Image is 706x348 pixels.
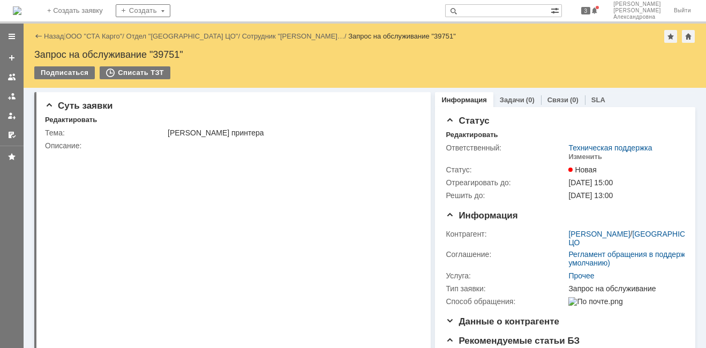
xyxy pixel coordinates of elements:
[446,116,489,126] span: Статус
[446,210,517,221] span: Информация
[526,96,535,104] div: (0)
[45,128,166,137] div: Тема:
[446,165,566,174] div: Статус:
[570,96,579,104] div: (0)
[446,230,566,238] div: Контрагент:
[568,250,705,267] a: Регламент обращения в поддержку (по умолчанию)
[446,271,566,280] div: Услуга:
[613,7,661,14] span: [PERSON_NAME]
[3,88,20,105] a: Заявки в моей ответственности
[3,49,20,66] a: Создать заявку
[568,230,630,238] a: [PERSON_NAME]
[568,191,613,200] span: [DATE] 13:00
[126,32,242,40] div: /
[441,96,486,104] a: Информация
[116,4,170,17] div: Создать
[446,178,566,187] div: Отреагировать до:
[168,128,416,137] div: [PERSON_NAME] принтера
[66,32,126,40] div: /
[613,14,661,20] span: Александровна
[13,6,21,15] a: Перейти на домашнюю страницу
[242,32,349,40] div: /
[126,32,238,40] a: Отдел "[GEOGRAPHIC_DATA] ЦО"
[446,131,498,139] div: Редактировать
[581,7,591,14] span: 3
[568,153,602,161] div: Изменить
[568,143,652,152] a: Техническая поддержка
[568,178,613,187] span: [DATE] 15:00
[34,49,695,60] div: Запрос на обслуживание "39751"
[568,165,597,174] span: Новая
[45,116,97,124] div: Редактировать
[446,191,566,200] div: Решить до:
[551,5,561,15] span: Расширенный поиск
[45,101,112,111] span: Суть заявки
[613,1,661,7] span: [PERSON_NAME]
[446,143,566,152] div: Ответственный:
[66,32,123,40] a: ООО "СТА Карго"
[3,107,20,124] a: Мои заявки
[568,271,594,280] a: Прочее
[64,32,65,40] div: |
[446,284,566,293] div: Тип заявки:
[348,32,456,40] div: Запрос на обслуживание "39751"
[446,297,566,306] div: Способ обращения:
[547,96,568,104] a: Связи
[500,96,524,104] a: Задачи
[664,30,677,43] div: Добавить в избранное
[591,96,605,104] a: SLA
[45,141,418,150] div: Описание:
[568,297,622,306] img: По почте.png
[3,69,20,86] a: Заявки на командах
[242,32,344,40] a: Сотрудник "[PERSON_NAME]…
[446,336,580,346] span: Рекомендуемые статьи БЗ
[446,316,559,327] span: Данные о контрагенте
[3,126,20,143] a: Мои согласования
[13,6,21,15] img: logo
[682,30,695,43] div: Сделать домашней страницей
[446,250,566,259] div: Соглашение:
[44,32,64,40] a: Назад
